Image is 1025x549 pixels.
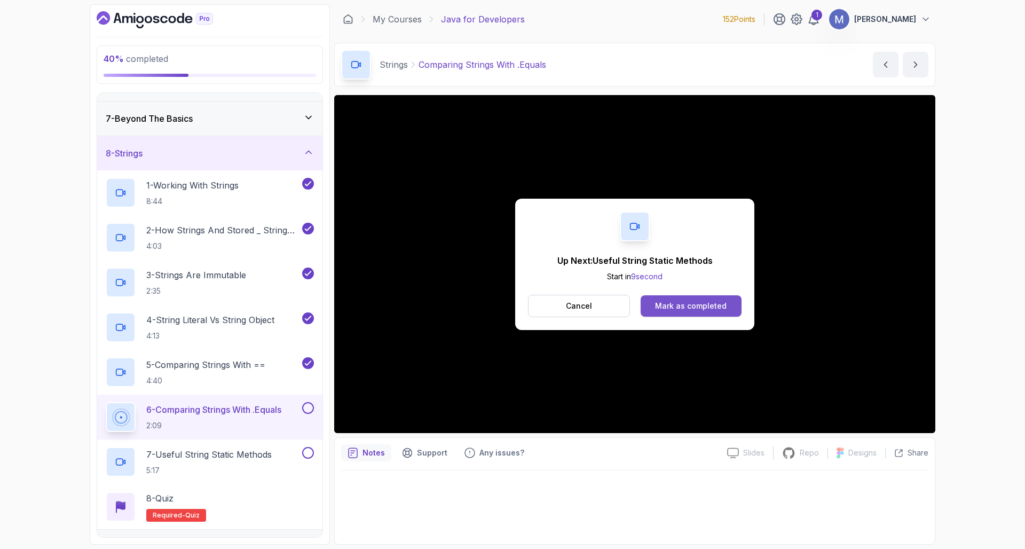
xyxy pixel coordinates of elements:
[106,492,314,522] button: 8-QuizRequired-quiz
[362,448,385,458] p: Notes
[146,465,272,476] p: 5:17
[807,13,820,26] a: 1
[441,13,525,26] p: Java for Developers
[106,147,143,160] h3: 8 - Strings
[557,254,713,267] p: Up Next: Useful String Static Methods
[146,331,274,341] p: 4:13
[185,511,200,520] span: quiz
[341,444,391,461] button: notes button
[146,196,239,207] p: 8:44
[396,444,454,461] button: Support button
[153,511,185,520] span: Required-
[146,492,174,505] p: 8 - Quiz
[97,136,322,170] button: 8-Strings
[146,224,300,237] p: 2 - How Strings And Stored _ String Pool
[106,447,314,477] button: 7-Useful String Static Methods5:17
[334,95,935,433] iframe: 6 - Comparing Strings with .equals
[146,420,281,431] p: 2:09
[106,112,193,125] h3: 7 - Beyond The Basics
[458,444,531,461] button: Feedback button
[106,402,314,432] button: 6-Comparing Strings With .Equals2:09
[146,241,300,252] p: 4:03
[97,101,322,136] button: 7-Beyond The Basics
[723,14,755,25] p: 152 Points
[566,301,592,311] p: Cancel
[146,358,265,371] p: 5 - Comparing Strings With ==
[343,14,353,25] a: Dashboard
[885,448,928,458] button: Share
[417,448,447,458] p: Support
[641,295,742,317] button: Mark as completed
[811,10,822,20] div: 1
[104,53,124,64] span: 40 %
[106,312,314,342] button: 4-String Literal Vs String Object4:13
[106,223,314,253] button: 2-How Strings And Stored _ String Pool4:03
[631,272,663,281] span: 9 second
[419,58,546,71] p: Comparing Strings With .Equals
[479,448,524,458] p: Any issues?
[854,14,916,25] p: [PERSON_NAME]
[106,357,314,387] button: 5-Comparing Strings With ==4:40
[146,448,272,461] p: 7 - Useful String Static Methods
[146,313,274,326] p: 4 - String Literal Vs String Object
[380,58,408,71] p: Strings
[557,271,713,282] p: Start in
[146,286,246,296] p: 2:35
[829,9,849,29] img: user profile image
[146,269,246,281] p: 3 - Strings Are Immutable
[800,448,819,458] p: Repo
[146,179,239,192] p: 1 - Working With Strings
[373,13,422,26] a: My Courses
[528,295,630,317] button: Cancel
[829,9,931,30] button: user profile image[PERSON_NAME]
[97,11,238,28] a: Dashboard
[104,53,168,64] span: completed
[146,403,281,416] p: 6 - Comparing Strings With .Equals
[106,178,314,208] button: 1-Working With Strings8:44
[908,448,928,458] p: Share
[106,268,314,297] button: 3-Strings Are Immutable2:35
[146,375,265,386] p: 4:40
[873,52,898,77] button: previous content
[743,448,764,458] p: Slides
[848,448,877,458] p: Designs
[903,52,928,77] button: next content
[655,301,727,311] div: Mark as completed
